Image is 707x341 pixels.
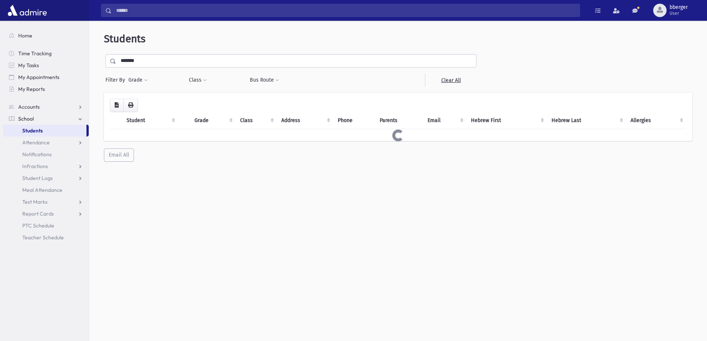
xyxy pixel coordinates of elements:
a: My Tasks [3,59,89,71]
span: bberger [670,4,688,10]
a: School [3,113,89,125]
span: Teacher Schedule [22,234,64,241]
span: User [670,10,688,16]
button: Bus Route [249,73,279,87]
button: CSV [110,99,124,112]
span: Infractions [22,163,48,170]
span: Student Logs [22,175,53,181]
a: PTC Schedule [3,220,89,232]
a: Accounts [3,101,89,113]
button: Class [189,73,207,87]
span: Attendance [22,139,50,146]
th: Student [122,112,178,129]
th: Hebrew Last [547,112,626,129]
th: Email [423,112,467,129]
span: Students [22,127,43,134]
span: Home [18,32,32,39]
span: Accounts [18,104,40,110]
a: Student Logs [3,172,89,184]
button: Print [123,99,138,112]
span: PTC Schedule [22,222,54,229]
th: Allergies [626,112,686,129]
th: Address [277,112,333,129]
button: Email All [104,148,134,162]
a: Clear All [425,73,477,87]
a: Attendance [3,137,89,148]
a: Notifications [3,148,89,160]
th: Class [236,112,277,129]
span: Meal Attendance [22,187,62,193]
span: My Tasks [18,62,39,69]
a: Infractions [3,160,89,172]
th: Grade [190,112,235,129]
span: Students [104,33,145,45]
img: AdmirePro [6,3,49,18]
span: Filter By [105,76,128,84]
span: Time Tracking [18,50,52,57]
a: Meal Attendance [3,184,89,196]
a: My Appointments [3,71,89,83]
span: Report Cards [22,210,54,217]
a: Report Cards [3,208,89,220]
a: Home [3,30,89,42]
a: Test Marks [3,196,89,208]
a: Time Tracking [3,47,89,59]
th: Parents [375,112,423,129]
a: My Reports [3,83,89,95]
span: My Reports [18,86,45,92]
span: School [18,115,34,122]
span: Test Marks [22,199,48,205]
th: Hebrew First [467,112,547,129]
button: Grade [128,73,148,87]
input: Search [112,4,580,17]
a: Students [3,125,86,137]
th: Phone [333,112,375,129]
span: Notifications [22,151,52,158]
span: My Appointments [18,74,59,81]
a: Teacher Schedule [3,232,89,243]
